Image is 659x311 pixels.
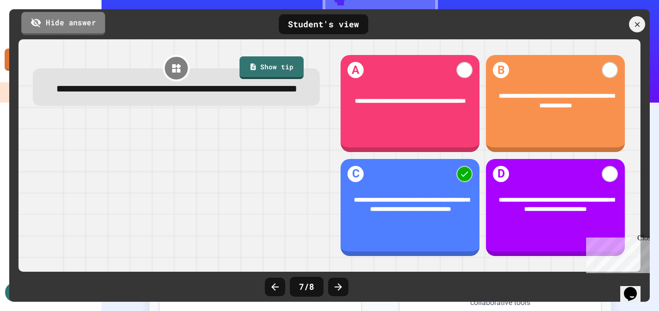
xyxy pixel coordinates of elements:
[347,62,364,78] h1: A
[290,277,324,297] div: 7 / 8
[240,56,304,79] a: Show tip
[493,62,509,78] h1: B
[493,166,509,182] h1: D
[4,4,64,59] div: Chat with us now!Close
[347,166,364,182] h1: C
[620,274,650,302] iframe: chat widget
[21,12,105,35] a: Hide answer
[279,14,368,34] div: Student's view
[582,234,650,273] iframe: chat widget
